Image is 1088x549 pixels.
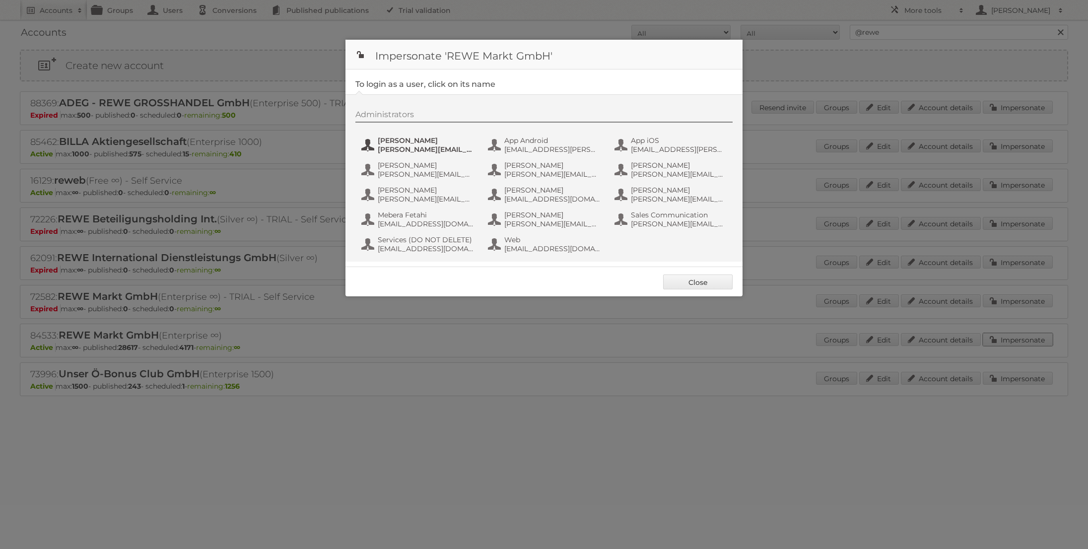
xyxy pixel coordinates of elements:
[631,195,727,204] span: [PERSON_NAME][EMAIL_ADDRESS][PERSON_NAME][DOMAIN_NAME]
[487,209,604,229] button: [PERSON_NAME] [PERSON_NAME][EMAIL_ADDRESS][DOMAIN_NAME]
[504,170,601,179] span: [PERSON_NAME][EMAIL_ADDRESS][PERSON_NAME][DOMAIN_NAME]
[504,195,601,204] span: [EMAIL_ADDRESS][DOMAIN_NAME]
[378,210,474,219] span: Mebera Fetahi
[663,274,733,289] a: Close
[613,135,730,155] button: App iOS [EMAIL_ADDRESS][PERSON_NAME][DOMAIN_NAME]
[631,145,727,154] span: [EMAIL_ADDRESS][PERSON_NAME][DOMAIN_NAME]
[378,219,474,228] span: [EMAIL_ADDRESS][DOMAIN_NAME]
[378,244,474,253] span: [EMAIL_ADDRESS][DOMAIN_NAME]
[487,160,604,180] button: [PERSON_NAME] [PERSON_NAME][EMAIL_ADDRESS][PERSON_NAME][DOMAIN_NAME]
[360,185,477,205] button: [PERSON_NAME] [PERSON_NAME][EMAIL_ADDRESS][DOMAIN_NAME]
[360,209,477,229] button: Mebera Fetahi [EMAIL_ADDRESS][DOMAIN_NAME]
[378,235,474,244] span: Services (DO NOT DELETE)
[631,219,727,228] span: [PERSON_NAME][EMAIL_ADDRESS][PERSON_NAME][DOMAIN_NAME]
[345,40,743,69] h1: Impersonate 'REWE Markt GmbH'
[378,170,474,179] span: [PERSON_NAME][EMAIL_ADDRESS][PERSON_NAME][DOMAIN_NAME]
[378,161,474,170] span: [PERSON_NAME]
[631,210,727,219] span: Sales Communication
[613,209,730,229] button: Sales Communication [PERSON_NAME][EMAIL_ADDRESS][PERSON_NAME][DOMAIN_NAME]
[360,160,477,180] button: [PERSON_NAME] [PERSON_NAME][EMAIL_ADDRESS][PERSON_NAME][DOMAIN_NAME]
[378,145,474,154] span: [PERSON_NAME][EMAIL_ADDRESS][PERSON_NAME][DOMAIN_NAME]
[631,136,727,145] span: App iOS
[631,186,727,195] span: [PERSON_NAME]
[378,136,474,145] span: [PERSON_NAME]
[360,234,477,254] button: Services (DO NOT DELETE) [EMAIL_ADDRESS][DOMAIN_NAME]
[504,136,601,145] span: App Android
[355,110,733,123] div: Administrators
[487,135,604,155] button: App Android [EMAIL_ADDRESS][PERSON_NAME][DOMAIN_NAME]
[631,161,727,170] span: [PERSON_NAME]
[504,235,601,244] span: Web
[504,186,601,195] span: [PERSON_NAME]
[487,234,604,254] button: Web [EMAIL_ADDRESS][DOMAIN_NAME]
[504,219,601,228] span: [PERSON_NAME][EMAIL_ADDRESS][DOMAIN_NAME]
[613,160,730,180] button: [PERSON_NAME] [PERSON_NAME][EMAIL_ADDRESS][PERSON_NAME][DOMAIN_NAME]
[504,210,601,219] span: [PERSON_NAME]
[504,145,601,154] span: [EMAIL_ADDRESS][PERSON_NAME][DOMAIN_NAME]
[504,161,601,170] span: [PERSON_NAME]
[613,185,730,205] button: [PERSON_NAME] [PERSON_NAME][EMAIL_ADDRESS][PERSON_NAME][DOMAIN_NAME]
[631,170,727,179] span: [PERSON_NAME][EMAIL_ADDRESS][PERSON_NAME][DOMAIN_NAME]
[487,185,604,205] button: [PERSON_NAME] [EMAIL_ADDRESS][DOMAIN_NAME]
[378,186,474,195] span: [PERSON_NAME]
[360,135,477,155] button: [PERSON_NAME] [PERSON_NAME][EMAIL_ADDRESS][PERSON_NAME][DOMAIN_NAME]
[355,79,495,89] legend: To login as a user, click on its name
[504,244,601,253] span: [EMAIL_ADDRESS][DOMAIN_NAME]
[378,195,474,204] span: [PERSON_NAME][EMAIL_ADDRESS][DOMAIN_NAME]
